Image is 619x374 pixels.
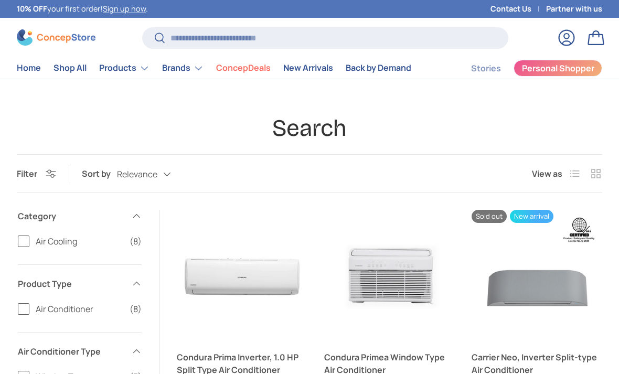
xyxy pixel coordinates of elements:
[17,3,148,15] p: your first order! .
[17,4,47,14] strong: 10% OFF
[18,265,142,303] summary: Product Type
[82,167,117,180] label: Sort by
[93,58,156,79] summary: Products
[156,58,210,79] summary: Brands
[472,210,602,340] a: Carrier Neo, Inverter Split-type Air Conditioner
[17,58,411,79] nav: Primary
[18,197,142,235] summary: Category
[514,60,602,77] a: Personal Shopper
[18,333,142,370] summary: Air Conditioner Type
[54,58,87,78] a: Shop All
[510,210,553,223] span: New arrival
[36,303,123,315] span: Air Conditioner
[17,58,41,78] a: Home
[117,169,157,179] span: Relevance
[216,58,271,78] a: ConcepDeals
[17,113,602,143] h1: Search
[18,277,125,290] span: Product Type
[472,210,507,223] span: Sold out
[162,58,204,79] a: Brands
[117,165,192,184] button: Relevance
[177,210,307,340] a: Condura Prima Inverter, 1.0 HP Split Type Air Conditioner
[18,210,125,222] span: Category
[522,64,594,72] span: Personal Shopper
[17,29,95,46] img: ConcepStore
[130,235,142,248] span: (8)
[18,345,125,358] span: Air Conditioner Type
[324,210,455,340] a: Condura Primea Window Type Air Conditioner
[490,3,546,15] a: Contact Us
[99,58,150,79] a: Products
[283,58,333,78] a: New Arrivals
[346,58,411,78] a: Back by Demand
[446,58,602,79] nav: Secondary
[471,58,501,79] a: Stories
[17,168,56,179] button: Filter
[103,4,146,14] a: Sign up now
[130,303,142,315] span: (8)
[36,235,123,248] span: Air Cooling
[546,3,602,15] a: Partner with us
[17,168,37,179] span: Filter
[532,167,562,180] span: View as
